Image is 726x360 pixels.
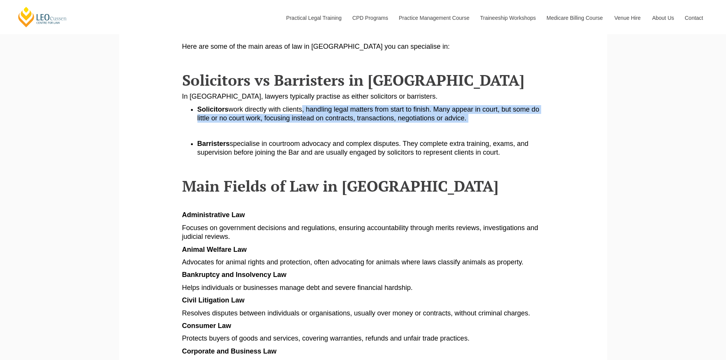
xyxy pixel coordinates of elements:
a: Practice Management Course [393,2,474,34]
a: Practical Legal Training [280,2,347,34]
span: Focuses on government decisions and regulations, ensuring accountability through merits reviews, ... [182,224,538,240]
span: Consumer Law [182,322,231,330]
span: Helps individuals or businesses manage debt and severe financial hardship. [182,284,413,291]
span: Bankruptcy and Insolvency Law [182,271,287,278]
span: specialise in courtroom advocacy and complex disputes. They complete extra training, exams, and s... [197,140,529,156]
span: Barristers [197,140,230,147]
a: Medicare Billing Course [541,2,609,34]
a: [PERSON_NAME] Centre for Law [17,6,68,28]
span: Corporate and Business Law [182,347,277,355]
span: Main Fields of Law in [GEOGRAPHIC_DATA] [182,176,498,196]
span: Solicitors vs Barristers in [GEOGRAPHIC_DATA] [182,70,524,90]
a: Traineeship Workshops [474,2,541,34]
a: About Us [646,2,679,34]
span: In [GEOGRAPHIC_DATA], lawyers typically practise as either solicitors or barristers. [182,93,438,100]
span: Here are some of the main areas of law in [GEOGRAPHIC_DATA] you can specialise in: [182,43,450,50]
span: Solicitors [197,106,229,113]
span: Resolves disputes between individuals or organisations, usually over money or contracts, without ... [182,309,530,317]
span: work directly with clients, handling legal matters from start to finish. Many appear in court, bu... [197,106,539,122]
a: CPD Programs [346,2,393,34]
span: Animal Welfare Law [182,246,247,253]
span: Protects buyers of goods and services, covering warranties, refunds and unfair trade practices. [182,334,470,342]
a: Venue Hire [609,2,646,34]
a: Contact [679,2,709,34]
span: Administrative Law [182,211,245,219]
span: Civil Litigation Law [182,296,245,304]
span: Advocates for animal rights and protection, often advocating for animals where laws classify anim... [182,258,524,266]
